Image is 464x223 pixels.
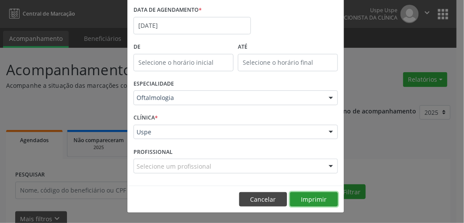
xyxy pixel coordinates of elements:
[290,192,338,207] button: Imprimir
[137,162,211,171] span: Selecione um profissional
[134,3,202,17] label: DATA DE AGENDAMENTO
[134,54,234,71] input: Selecione o horário inicial
[134,77,174,91] label: ESPECIALIDADE
[137,93,320,102] span: Oftalmologia
[134,17,251,34] input: Selecione uma data ou intervalo
[137,128,320,136] span: Uspe
[134,40,234,54] label: De
[134,145,173,159] label: PROFISSIONAL
[238,40,338,54] label: ATÉ
[239,192,287,207] button: Cancelar
[134,111,158,125] label: CLÍNICA
[238,54,338,71] input: Selecione o horário final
